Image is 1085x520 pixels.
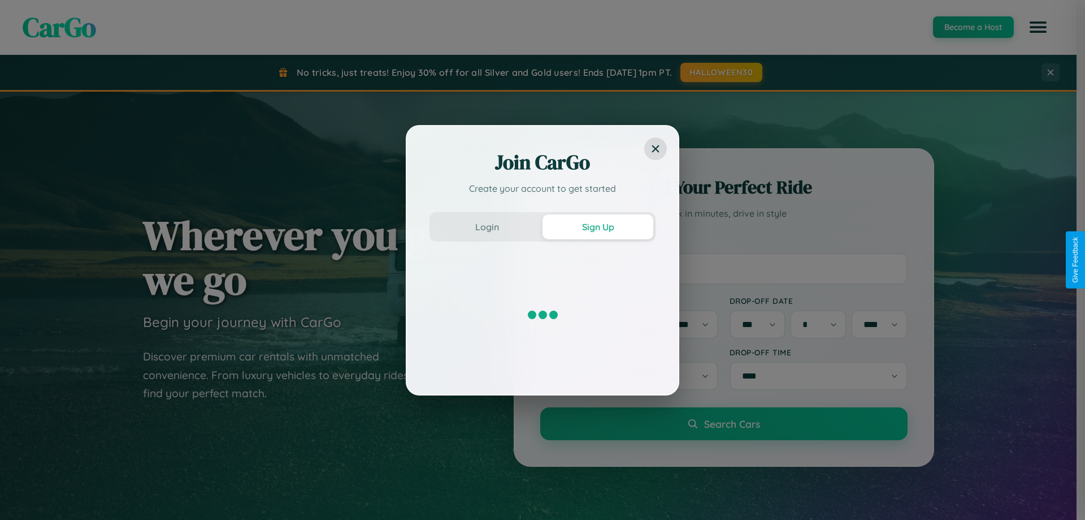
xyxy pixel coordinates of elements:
button: Login [432,214,542,239]
h2: Join CarGo [429,149,656,176]
iframe: Intercom live chat [11,482,38,509]
div: Give Feedback [1071,237,1079,283]
p: Create your account to get started [429,182,656,195]
button: Sign Up [542,214,653,239]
